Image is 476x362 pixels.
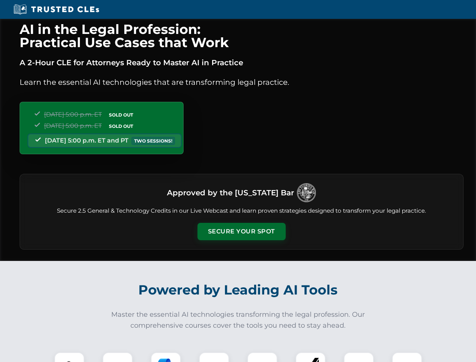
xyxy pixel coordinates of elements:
img: Trusted CLEs [11,4,101,15]
span: [DATE] 5:00 p.m. ET [44,122,102,129]
p: Secure 2.5 General & Technology Credits in our Live Webcast and learn proven strategies designed ... [29,207,454,215]
span: SOLD OUT [106,111,136,119]
h1: AI in the Legal Profession: Practical Use Cases that Work [20,23,464,49]
span: SOLD OUT [106,122,136,130]
h3: Approved by the [US_STATE] Bar [167,186,294,199]
button: Secure Your Spot [197,223,286,240]
p: Learn the essential AI technologies that are transforming legal practice. [20,76,464,88]
p: Master the essential AI technologies transforming the legal profession. Our comprehensive courses... [106,309,370,331]
p: A 2-Hour CLE for Attorneys Ready to Master AI in Practice [20,57,464,69]
img: Logo [297,183,316,202]
h2: Powered by Leading AI Tools [29,277,447,303]
span: [DATE] 5:00 p.m. ET [44,111,102,118]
